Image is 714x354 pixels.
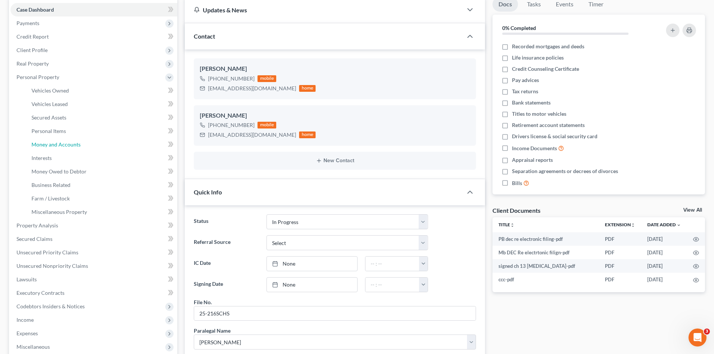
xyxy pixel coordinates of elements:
div: [EMAIL_ADDRESS][DOMAIN_NAME] [208,85,296,92]
a: Personal Items [25,124,177,138]
span: Money Owed to Debtor [31,168,87,175]
span: Credit Report [16,33,49,40]
td: PDF [599,259,641,273]
td: PDF [599,232,641,246]
a: Date Added expand_more [647,222,681,227]
button: New Contact [200,158,470,164]
strong: 0% Completed [502,25,536,31]
a: Secured Claims [10,232,177,246]
span: Personal Items [31,128,66,134]
a: Interests [25,151,177,165]
a: Unsecured Priority Claims [10,246,177,259]
span: Recorded mortgages and deeds [512,43,584,50]
span: Property Analysis [16,222,58,229]
span: Life insurance policies [512,54,564,61]
td: [DATE] [641,273,687,286]
div: [PHONE_NUMBER] [208,75,254,82]
span: Vehicles Owned [31,87,69,94]
span: Titles to motor vehicles [512,110,566,118]
a: None [267,257,357,271]
a: Case Dashboard [10,3,177,16]
a: Executory Contracts [10,286,177,300]
div: File No. [194,298,212,306]
a: Farm / Livestock [25,192,177,205]
span: Payments [16,20,39,26]
span: Money and Accounts [31,141,81,148]
a: Business Related [25,178,177,192]
span: Farm / Livestock [31,195,70,202]
a: Unsecured Nonpriority Claims [10,259,177,273]
td: [DATE] [641,259,687,273]
label: Referral Source [190,235,262,250]
td: Mb DEC Re electrtonic filign-pdf [492,246,599,259]
td: ccc-pdf [492,273,599,286]
span: Contact [194,33,215,40]
div: Paralegal Name [194,327,231,335]
span: Secured Claims [16,236,52,242]
div: mobile [257,122,276,128]
input: -- : -- [365,278,419,292]
span: Lawsuits [16,276,37,282]
label: Status [190,214,262,229]
a: None [267,278,357,292]
input: -- [194,306,476,321]
span: Unsecured Nonpriority Claims [16,263,88,269]
span: Personal Property [16,74,59,80]
span: Income [16,317,34,323]
div: [PERSON_NAME] [200,64,470,73]
td: PDF [599,246,641,259]
span: Expenses [16,330,38,336]
a: Lawsuits [10,273,177,286]
a: Secured Assets [25,111,177,124]
td: PB dec re electronic filing-pdf [492,232,599,246]
span: Executory Contracts [16,290,64,296]
span: Secured Assets [31,114,66,121]
div: home [299,131,316,138]
span: Case Dashboard [16,6,54,13]
div: [EMAIL_ADDRESS][DOMAIN_NAME] [208,131,296,139]
a: Property Analysis [10,219,177,232]
div: [PHONE_NUMBER] [208,121,254,129]
span: Unsecured Priority Claims [16,249,78,255]
div: home [299,85,316,92]
a: Money Owed to Debtor [25,165,177,178]
td: PDF [599,273,641,286]
a: Vehicles Leased [25,97,177,111]
span: Separation agreements or decrees of divorces [512,167,618,175]
span: Appraisal reports [512,156,553,164]
span: Client Profile [16,47,48,53]
span: Quick Info [194,188,222,196]
span: Bills [512,179,522,187]
td: [DATE] [641,246,687,259]
div: Updates & News [194,6,454,14]
a: Vehicles Owned [25,84,177,97]
span: Business Related [31,182,70,188]
span: Income Documents [512,145,557,152]
span: Tax returns [512,88,538,95]
a: Extensionunfold_more [605,222,635,227]
span: Miscellaneous Property [31,209,87,215]
span: Vehicles Leased [31,101,68,107]
span: Drivers license & social security card [512,133,597,140]
span: Interests [31,155,52,161]
span: Credit Counseling Certificate [512,65,579,73]
td: [DATE] [641,232,687,246]
a: View All [683,208,702,213]
td: signed ch 13 [MEDICAL_DATA]-pdf [492,259,599,273]
span: Bank statements [512,99,551,106]
label: Signing Date [190,277,262,292]
span: Real Property [16,60,49,67]
span: Retirement account statements [512,121,585,129]
div: Client Documents [492,206,540,214]
i: expand_more [677,223,681,227]
span: Pay advices [512,76,539,84]
i: unfold_more [510,223,515,227]
div: mobile [257,75,276,82]
span: Codebtors Insiders & Notices [16,303,85,309]
a: Credit Report [10,30,177,43]
a: Miscellaneous Property [25,205,177,219]
label: IC Date [190,256,262,271]
a: Money and Accounts [25,138,177,151]
span: Miscellaneous [16,344,50,350]
iframe: Intercom live chat [689,329,707,347]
